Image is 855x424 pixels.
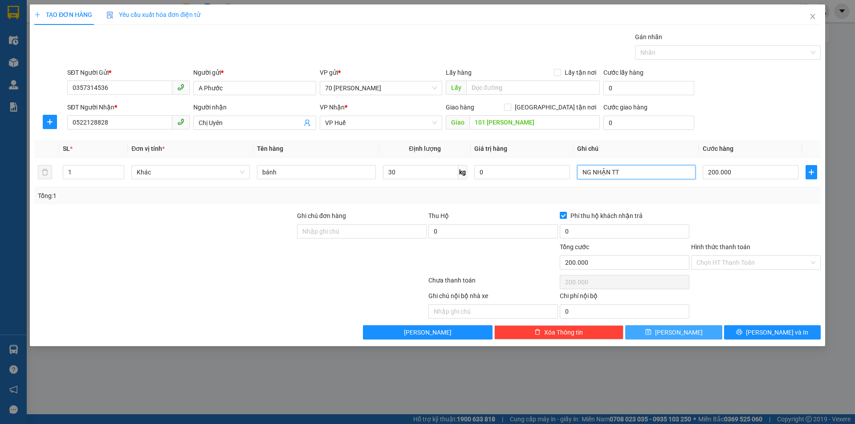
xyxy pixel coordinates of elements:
[446,69,472,76] span: Lấy hàng
[404,327,452,337] span: [PERSON_NAME]
[177,118,184,125] span: phone
[544,327,583,337] span: Xóa Thông tin
[603,81,694,95] input: Cước lấy hàng
[325,116,437,129] span: VP Huế
[469,115,600,129] input: Dọc đường
[800,4,825,29] button: Close
[428,212,449,219] span: Thu Hộ
[427,275,559,291] div: Chưa thanh toán
[428,291,558,304] div: Ghi chú nội bộ nhà xe
[474,145,507,152] span: Giá trị hàng
[193,102,316,112] div: Người nhận
[137,166,244,179] span: Khác
[746,327,808,337] span: [PERSON_NAME] và In
[131,145,165,152] span: Đơn vị tính
[106,11,200,18] span: Yêu cầu xuất hóa đơn điện tử
[574,140,699,157] th: Ghi chú
[106,12,114,19] img: icon
[43,115,57,129] button: plus
[257,145,283,152] span: Tên hàng
[257,165,375,179] input: VD: Bàn, Ghế
[603,69,643,76] label: Cước lấy hàng
[724,325,821,339] button: printer[PERSON_NAME] và In
[34,11,92,18] span: TẠO ĐƠN HÀNG
[320,104,345,111] span: VP Nhận
[474,165,570,179] input: 0
[409,145,441,152] span: Định lượng
[446,115,469,129] span: Giao
[567,211,646,221] span: Phí thu hộ khách nhận trả
[67,68,190,77] div: SĐT Người Gửi
[603,104,647,111] label: Cước giao hàng
[177,84,184,91] span: phone
[320,68,442,77] div: VP gửi
[703,145,733,152] span: Cước hàng
[655,327,703,337] span: [PERSON_NAME]
[494,325,624,339] button: deleteXóa Thông tin
[466,81,600,95] input: Dọc đường
[603,116,694,130] input: Cước giao hàng
[458,165,467,179] span: kg
[560,243,589,250] span: Tổng cước
[43,118,57,125] span: plus
[297,212,346,219] label: Ghi chú đơn hàng
[428,304,558,319] input: Nhập ghi chú
[691,243,750,250] label: Hình thức thanh toán
[63,145,70,152] span: SL
[560,291,689,304] div: Chi phí nội bộ
[297,224,427,238] input: Ghi chú đơn hàng
[446,81,466,95] span: Lấy
[806,165,817,179] button: plus
[67,102,190,112] div: SĐT Người Nhận
[193,68,316,77] div: Người gửi
[635,33,662,40] label: Gán nhãn
[446,104,474,111] span: Giao hàng
[809,13,816,20] span: close
[645,329,651,336] span: save
[363,325,493,339] button: [PERSON_NAME]
[38,191,330,201] div: Tổng: 1
[736,329,742,336] span: printer
[511,102,600,112] span: [GEOGRAPHIC_DATA] tận nơi
[38,165,52,179] button: delete
[34,12,41,18] span: plus
[304,119,311,126] span: user-add
[325,81,437,95] span: 70 Nguyễn Hữu Huân
[625,325,722,339] button: save[PERSON_NAME]
[534,329,541,336] span: delete
[577,165,696,179] input: Ghi Chú
[806,169,817,176] span: plus
[561,68,600,77] span: Lấy tận nơi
